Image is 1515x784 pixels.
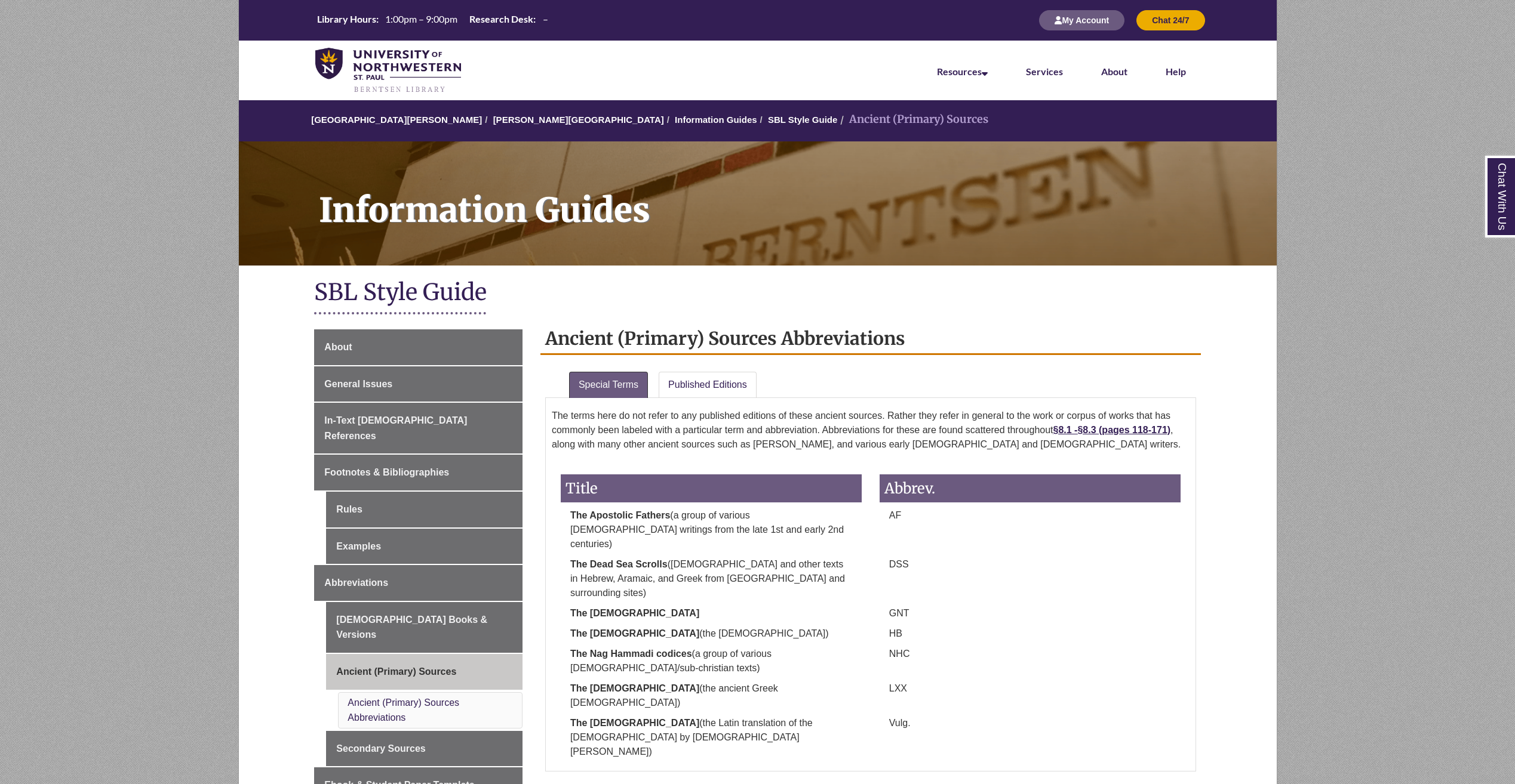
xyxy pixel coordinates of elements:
a: Information Guides [239,141,1277,266]
strong: The Nag Hammadi codices [570,649,692,659]
p: GNT [880,606,1181,621]
a: §8.1 -§8.3 (pages 118-171) [1053,425,1171,435]
h1: Information Guides [306,141,1277,250]
h3: Title [561,474,862,502]
strong: The Dead Sea Scrolls [570,559,668,569]
a: Information Guides [675,115,757,125]
span: General Issues [324,379,392,389]
h3: Abbrev. [880,474,1181,502]
a: Published Editions [659,372,757,398]
table: Hours Today [312,13,553,27]
a: [PERSON_NAME][GEOGRAPHIC_DATA] [493,115,664,125]
th: Research Desk: [465,13,537,26]
strong: §8.1 - [1053,425,1078,435]
p: NHC [880,647,1181,661]
a: Hours Today [312,13,553,29]
a: Rules [326,492,523,527]
button: My Account [1039,10,1124,30]
button: Chat 24/7 [1136,10,1204,30]
p: (the ancient Greek [DEMOGRAPHIC_DATA]) [561,681,862,710]
img: UNWSP Library Logo [315,48,462,94]
a: Ancient (Primary) Sources Abbreviations [348,697,459,723]
p: DSS [880,557,1181,572]
th: Library Hours: [312,13,380,26]
a: [DEMOGRAPHIC_DATA] Books & Versions [326,602,523,653]
strong: The [DEMOGRAPHIC_DATA] [570,683,699,693]
h1: SBL Style Guide [314,277,1200,309]
strong: The [DEMOGRAPHIC_DATA] [570,628,699,638]
strong: The [DEMOGRAPHIC_DATA] [570,608,699,618]
a: Resources [937,66,988,77]
a: Ancient (Primary) Sources [326,654,523,690]
a: About [314,329,523,365]
a: Secondary Sources [326,731,523,767]
a: Special Terms [569,372,648,398]
li: Ancient (Primary) Sources [837,111,988,128]
span: In-Text [DEMOGRAPHIC_DATA] References [324,415,467,441]
a: Examples [326,529,523,564]
a: About [1101,66,1127,77]
strong: The [DEMOGRAPHIC_DATA] [570,718,699,728]
p: Vulg. [880,716,1181,730]
strong: §8.3 (pages 118-171) [1077,425,1170,435]
a: [GEOGRAPHIC_DATA][PERSON_NAME] [311,115,482,125]
p: (the [DEMOGRAPHIC_DATA]) [561,626,862,641]
p: AF [880,508,1181,523]
p: (a group of various [DEMOGRAPHIC_DATA] writings from the late 1st and early 2nd centuries) [561,508,862,551]
a: Footnotes & Bibliographies [314,455,523,490]
p: The terms here do not refer to any published editions of these ancient sources. Rather they refer... [552,404,1190,456]
a: Services [1026,66,1063,77]
span: 1:00pm – 9:00pm [385,13,457,24]
span: – [543,13,548,24]
a: Chat 24/7 [1136,15,1204,25]
h2: Ancient (Primary) Sources Abbreviations [540,323,1201,355]
span: Footnotes & Bibliographies [324,467,449,477]
p: (a group of various [DEMOGRAPHIC_DATA]/sub-christian texts) [561,647,862,675]
a: My Account [1039,15,1124,25]
a: Help [1166,66,1186,77]
p: LXX [880,681,1181,696]
p: ([DEMOGRAPHIC_DATA] and other texts in Hebrew, Aramaic, and Greek from [GEOGRAPHIC_DATA] and surr... [561,557,862,600]
a: General Issues [314,366,523,402]
a: SBL Style Guide [768,115,837,125]
p: HB [880,626,1181,641]
a: Abbreviations [314,565,523,601]
span: Abbreviations [324,578,388,588]
strong: The Apostolic Fathers [570,510,670,520]
a: In-Text [DEMOGRAPHIC_DATA] References [314,403,523,453]
span: About [324,342,352,352]
p: (the Latin translation of the [DEMOGRAPHIC_DATA] by [DEMOGRAPHIC_DATA][PERSON_NAME]) [561,716,862,759]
